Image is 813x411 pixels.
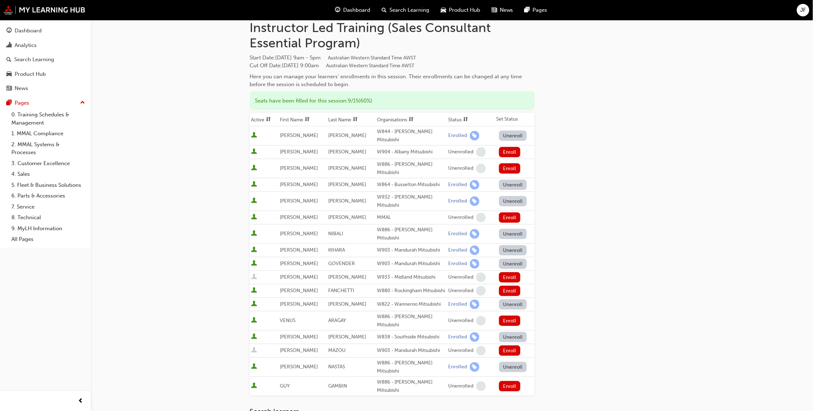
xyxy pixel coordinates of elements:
[499,286,520,296] button: Enroll
[250,113,279,126] th: Toggle SortBy
[251,301,257,308] span: User is active
[499,259,527,269] button: Unenroll
[280,334,318,340] span: [PERSON_NAME]
[280,198,318,204] span: [PERSON_NAME]
[447,113,495,126] th: Toggle SortBy
[251,260,257,267] span: User is active
[329,231,343,237] span: NIBALI
[329,214,367,220] span: [PERSON_NAME]
[280,347,318,353] span: [PERSON_NAME]
[3,39,88,52] a: Analytics
[280,383,290,389] span: GUY
[280,288,318,294] span: [PERSON_NAME]
[377,181,445,189] div: W864 - Busselton Mitsubishi
[15,27,42,35] div: Dashboard
[251,347,257,354] span: User is inactive
[533,6,547,14] span: Pages
[377,226,445,242] div: W886 - [PERSON_NAME] Mitsubishi
[448,247,467,254] div: Enrolled
[476,316,486,326] span: learningRecordVerb_NONE-icon
[329,149,367,155] span: [PERSON_NAME]
[499,212,520,223] button: Enroll
[470,229,479,239] span: learningRecordVerb_ENROLL-icon
[280,149,318,155] span: [PERSON_NAME]
[251,181,257,188] span: User is active
[329,181,367,188] span: [PERSON_NAME]
[448,149,473,156] div: Unenrolled
[499,381,520,391] button: Enroll
[377,273,445,281] div: W933 - Midland Mitsubishi
[9,180,88,191] a: 5. Fleet & Business Solutions
[377,300,445,309] div: W822 - Wanneroo Mitsubishi
[280,247,318,253] span: [PERSON_NAME]
[250,54,535,62] span: Start Date :
[9,139,88,158] a: 2. MMAL Systems & Processes
[448,181,467,188] div: Enrolled
[3,68,88,81] a: Product Hub
[15,84,28,93] div: News
[499,196,527,206] button: Unenroll
[377,148,445,156] div: W904 - Albany Mitsubishi
[519,3,553,17] a: pages-iconPages
[78,397,84,406] span: prev-icon
[448,383,473,390] div: Unenrolled
[448,274,473,281] div: Unenrolled
[250,91,535,110] div: Seats have been filled for this session : 9 / 15 ( 60% )
[376,3,435,17] a: search-iconSearch Learning
[499,180,527,190] button: Unenroll
[499,299,527,310] button: Unenroll
[470,362,479,372] span: learningRecordVerb_ENROLL-icon
[6,85,12,92] span: news-icon
[476,147,486,157] span: learningRecordVerb_NONE-icon
[448,301,467,308] div: Enrolled
[6,28,12,34] span: guage-icon
[9,109,88,128] a: 0. Training Schedules & Management
[251,274,257,281] span: User is inactive
[499,131,527,141] button: Unenroll
[6,71,12,78] span: car-icon
[495,113,534,126] th: Set Status
[329,301,367,307] span: [PERSON_NAME]
[499,346,520,356] button: Enroll
[329,288,355,294] span: FANCHETTI
[280,165,318,171] span: [PERSON_NAME]
[801,6,806,14] span: JF
[80,98,85,107] span: up-icon
[3,96,88,110] button: Pages
[377,160,445,176] div: W886 - [PERSON_NAME] Mitsubishi
[6,57,11,63] span: search-icon
[3,24,88,37] a: Dashboard
[329,274,367,280] span: [PERSON_NAME]
[376,113,447,126] th: Toggle SortBy
[329,165,367,171] span: [PERSON_NAME]
[448,364,467,370] div: Enrolled
[3,82,88,95] a: News
[280,317,295,323] span: VENUS
[377,347,445,355] div: W903 - Mandurah Mitsubishi
[250,73,535,89] div: Here you can manage your learners' enrollments in this session. Their enrollments can be changed ...
[377,193,445,209] div: W932 - [PERSON_NAME] Mitsubishi
[251,317,257,324] span: User is active
[492,6,497,15] span: news-icon
[3,23,88,96] button: DashboardAnalyticsSearch LearningProduct HubNews
[329,317,346,323] span: ARAGAY
[9,158,88,169] a: 3. Customer Excellence
[278,113,327,126] th: Toggle SortBy
[448,198,467,205] div: Enrolled
[470,332,479,342] span: learningRecordVerb_ENROLL-icon
[6,42,12,49] span: chart-icon
[797,4,809,16] button: JF
[251,287,257,294] span: User is active
[377,313,445,329] div: W886 - [PERSON_NAME] Mitsubishi
[377,287,445,295] div: W880 - Rockingham Mitsubishi
[377,128,445,144] div: W844 - [PERSON_NAME] Mitsubishi
[251,132,257,139] span: User is active
[499,229,527,239] button: Unenroll
[251,214,257,221] span: User is active
[476,164,486,173] span: learningRecordVerb_NONE-icon
[4,5,85,15] a: mmal
[499,147,520,157] button: Enroll
[448,231,467,237] div: Enrolled
[328,55,416,61] span: Australian Western Standard Time AWST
